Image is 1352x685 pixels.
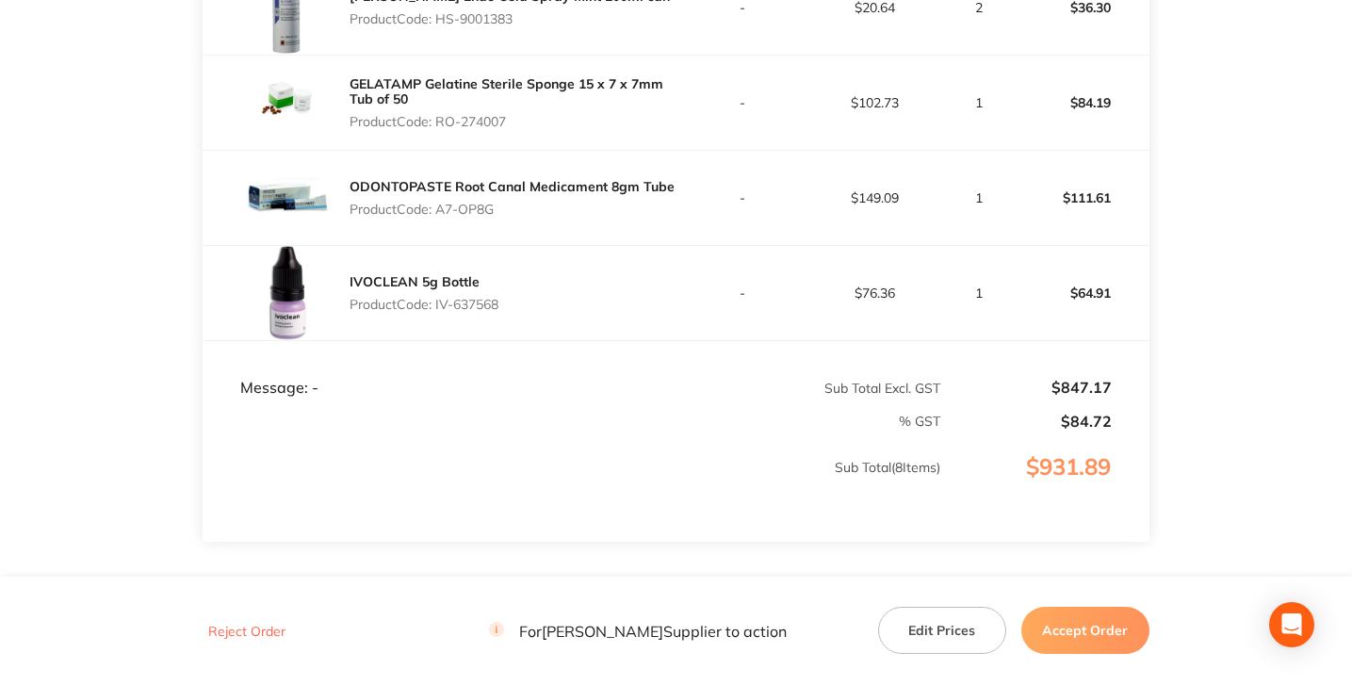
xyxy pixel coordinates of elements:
p: 1 [942,95,1016,110]
p: Product Code: RO-274007 [350,114,676,129]
p: $847.17 [942,379,1112,396]
p: Product Code: A7-OP8G [350,202,675,217]
p: $84.72 [942,413,1112,430]
button: Reject Order [203,623,291,640]
img: eDFwaWw4ag [240,246,334,340]
p: Product Code: IV-637568 [350,297,498,312]
p: Product Code: HS-9001383 [350,11,670,26]
button: Edit Prices [878,607,1006,654]
p: $149.09 [809,190,940,205]
p: Sub Total ( 8 Items) [204,460,940,513]
p: - [677,285,808,301]
div: Open Intercom Messenger [1269,602,1314,647]
p: 1 [942,190,1016,205]
p: - [677,95,808,110]
img: MHVmMjQ2NQ [240,151,334,245]
p: $76.36 [809,285,940,301]
p: - [677,190,808,205]
a: ODONTOPASTE Root Canal Medicament 8gm Tube [350,178,675,195]
p: For [PERSON_NAME] Supplier to action [489,622,787,640]
a: GELATAMP Gelatine Sterile Sponge 15 x 7 x 7mm Tub of 50 [350,75,663,107]
td: Message: - [203,341,676,398]
p: $111.61 [1018,175,1148,220]
p: $102.73 [809,95,940,110]
p: % GST [204,414,940,429]
p: 1 [942,285,1016,301]
a: IVOCLEAN 5g Bottle [350,273,480,290]
button: Accept Order [1021,607,1149,654]
p: $84.19 [1018,80,1148,125]
p: $64.91 [1018,270,1148,316]
p: $931.89 [942,454,1148,518]
p: Sub Total Excl. GST [677,381,940,396]
img: c2Fyd2cxeQ [240,56,334,150]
